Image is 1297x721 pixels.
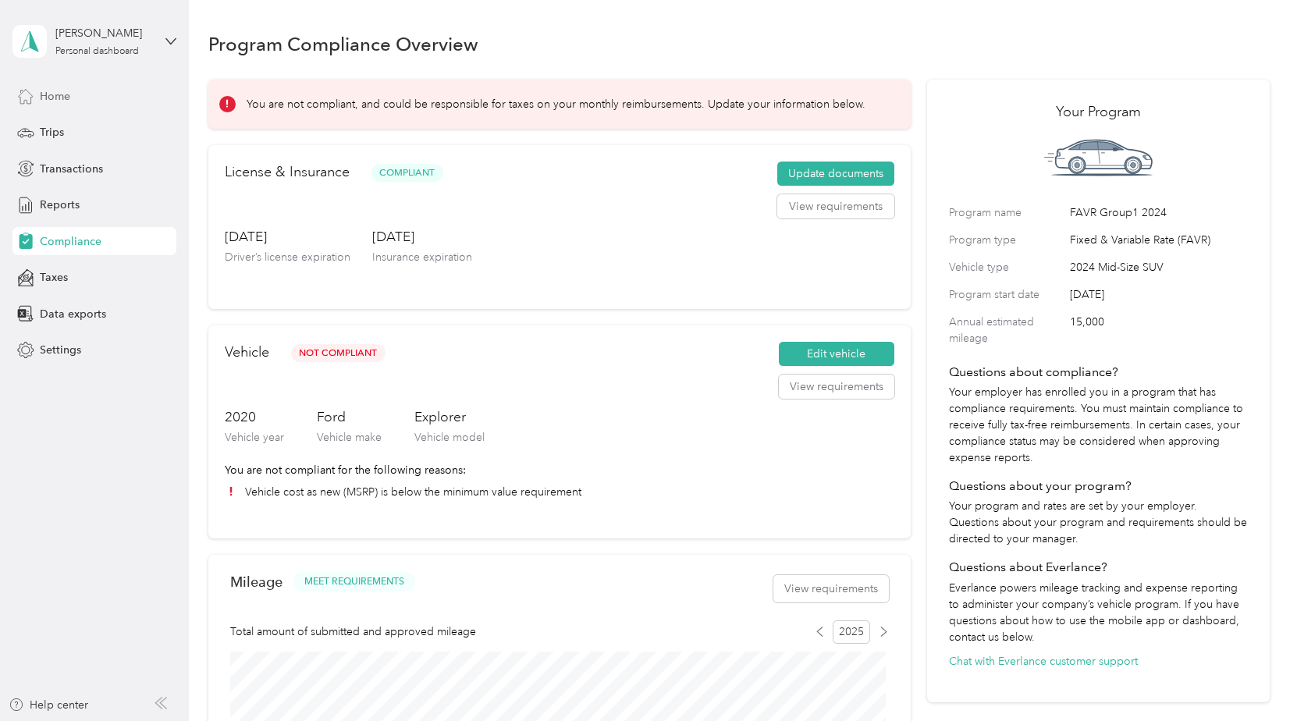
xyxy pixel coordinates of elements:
h4: Questions about compliance? [949,363,1249,382]
li: Vehicle cost as new (MSRP) is below the minimum value requirement [225,484,894,500]
p: Vehicle year [225,429,284,446]
span: 2024 Mid-Size SUV [1070,259,1249,275]
p: Vehicle make [317,429,382,446]
p: Your employer has enrolled you in a program that has compliance requirements. You must maintain c... [949,384,1249,466]
span: Reports [40,197,80,213]
label: Annual estimated mileage [949,314,1064,346]
div: [PERSON_NAME] [55,25,153,41]
span: Transactions [40,161,103,177]
h3: Explorer [414,407,485,427]
button: Chat with Everlance customer support [949,653,1138,669]
h4: Questions about your program? [949,477,1249,495]
button: View requirements [773,575,889,602]
h2: License & Insurance [225,162,350,183]
span: 2025 [833,620,870,644]
button: Help center [9,697,88,713]
h2: Vehicle [225,342,269,363]
span: Compliance [40,233,101,250]
span: Total amount of submitted and approved mileage [230,623,476,640]
span: Taxes [40,269,68,286]
button: View requirements [779,375,894,400]
span: Settings [40,342,81,358]
div: Personal dashboard [55,47,139,56]
p: Vehicle model [414,429,485,446]
button: Edit vehicle [779,342,894,367]
span: MEET REQUIREMENTS [304,575,404,589]
iframe: Everlance-gr Chat Button Frame [1210,634,1297,721]
h3: [DATE] [372,227,472,247]
span: Data exports [40,306,106,322]
h2: Mileage [230,574,282,590]
h1: Program Compliance Overview [208,36,478,52]
h3: 2020 [225,407,284,427]
label: Vehicle type [949,259,1064,275]
label: Program start date [949,286,1064,303]
span: Trips [40,124,64,140]
span: FAVR Group1 2024 [1070,204,1249,221]
h4: Questions about Everlance? [949,558,1249,577]
p: Insurance expiration [372,249,472,265]
p: Your program and rates are set by your employer. Questions about your program and requirements sh... [949,498,1249,547]
button: Update documents [777,162,894,186]
button: MEET REQUIREMENTS [293,572,415,591]
h2: Your Program [949,101,1249,123]
label: Program name [949,204,1064,221]
span: 15,000 [1070,314,1249,346]
span: [DATE] [1070,286,1249,303]
h3: [DATE] [225,227,350,247]
p: Everlance powers mileage tracking and expense reporting to administer your company’s vehicle prog... [949,580,1249,645]
span: Not Compliant [291,344,386,362]
p: You are not compliant, and could be responsible for taxes on your monthly reimbursements. Update ... [247,96,865,112]
label: Program type [949,232,1064,248]
span: Fixed & Variable Rate (FAVR) [1070,232,1249,248]
span: Home [40,88,70,105]
button: View requirements [777,194,894,219]
p: Driver’s license expiration [225,249,350,265]
p: You are not compliant for the following reasons: [225,462,894,478]
span: Compliant [371,164,443,182]
h3: Ford [317,407,382,427]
